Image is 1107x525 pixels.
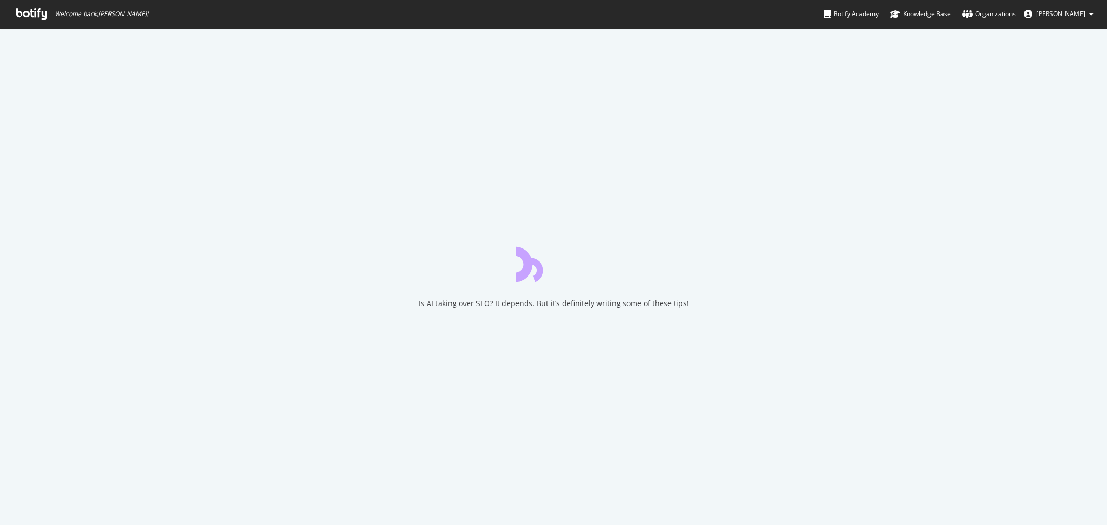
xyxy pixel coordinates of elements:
div: Is AI taking over SEO? It depends. But it’s definitely writing some of these tips! [419,298,689,309]
div: Knowledge Base [890,9,951,19]
button: [PERSON_NAME] [1016,6,1102,22]
div: Organizations [962,9,1016,19]
span: Andres Perea [1036,9,1085,18]
div: Botify Academy [824,9,879,19]
span: Welcome back, [PERSON_NAME] ! [54,10,148,18]
div: animation [516,244,591,282]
